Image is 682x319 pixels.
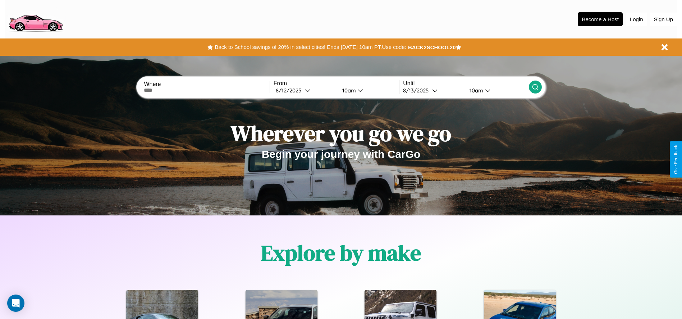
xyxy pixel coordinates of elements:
[464,87,529,94] button: 10am
[276,87,305,94] div: 8 / 12 / 2025
[650,13,677,26] button: Sign Up
[466,87,485,94] div: 10am
[403,80,528,87] label: Until
[403,87,432,94] div: 8 / 13 / 2025
[7,295,24,312] div: Open Intercom Messenger
[578,12,623,26] button: Become a Host
[274,87,337,94] button: 8/12/2025
[339,87,358,94] div: 10am
[673,145,678,174] div: Give Feedback
[144,81,269,87] label: Where
[408,44,456,50] b: BACK2SCHOOL20
[274,80,399,87] label: From
[626,13,647,26] button: Login
[213,42,408,52] button: Back to School savings of 20% in select cities! Ends [DATE] 10am PT.Use code:
[5,4,66,33] img: logo
[337,87,399,94] button: 10am
[261,238,421,268] h1: Explore by make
